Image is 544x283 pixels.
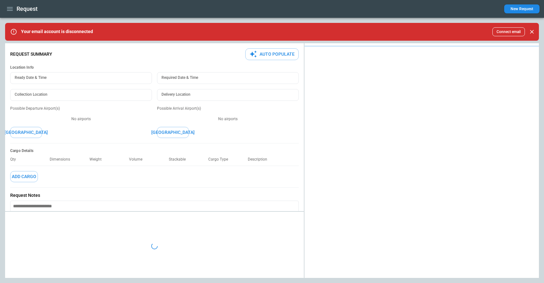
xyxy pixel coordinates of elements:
[527,27,536,36] button: Close
[527,25,536,39] div: dismiss
[245,48,299,60] button: Auto Populate
[21,29,93,34] p: Your email account is disconnected
[157,116,299,122] p: No airports
[10,65,299,70] h6: Location Info
[10,157,21,162] p: Qty
[504,4,540,13] button: New Request
[10,52,52,57] p: Request Summary
[248,157,272,162] p: Description
[492,27,525,36] button: Connect email
[10,127,42,138] button: [GEOGRAPHIC_DATA]
[50,157,75,162] p: Dimensions
[10,171,38,182] button: Add Cargo
[10,148,299,153] h6: Cargo Details
[10,193,299,198] p: Request Notes
[169,157,191,162] p: Stackable
[89,157,107,162] p: Weight
[157,106,299,111] p: Possible Arrival Airport(s)
[208,157,233,162] p: Cargo Type
[10,106,152,111] p: Possible Departure Airport(s)
[129,157,147,162] p: Volume
[157,127,189,138] button: [GEOGRAPHIC_DATA]
[17,5,38,13] h1: Request
[10,116,152,122] p: No airports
